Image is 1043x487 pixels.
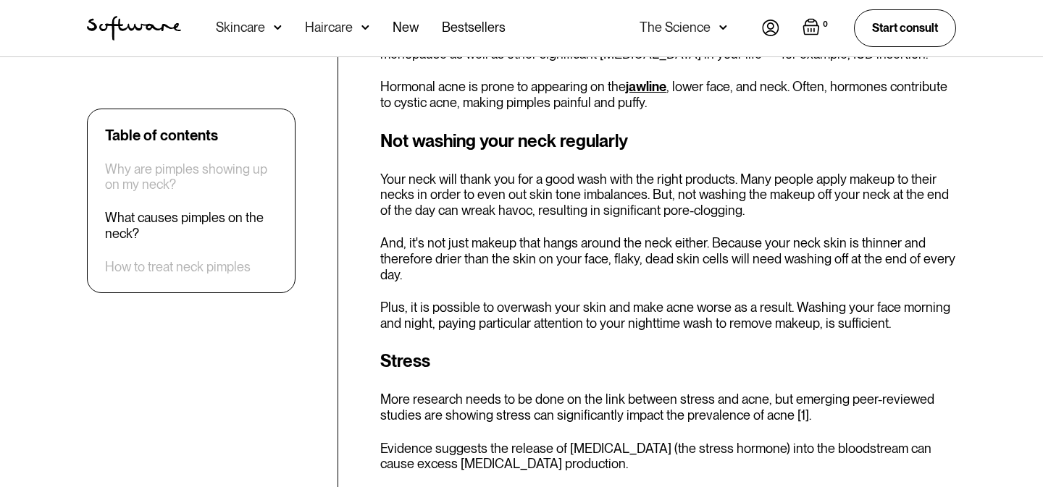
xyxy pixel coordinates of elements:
[820,18,831,31] div: 0
[380,128,956,154] h3: Not washing your neck regularly
[380,235,956,282] p: And, it's not just makeup that hangs around the neck either. Because your neck skin is thinner an...
[105,259,251,275] a: How to treat neck pimples
[380,348,956,374] h3: Stress
[803,18,831,38] a: Open empty cart
[305,20,353,35] div: Haircare
[87,16,181,41] img: Software Logo
[854,9,956,46] a: Start consult
[105,211,277,242] a: What causes pimples on the neck?
[380,171,956,219] p: Your neck will thank you for a good wash with the right products. Many people apply makeup to the...
[216,20,265,35] div: Skincare
[274,20,282,35] img: arrow down
[640,20,711,35] div: The Science
[380,300,956,331] p: Plus, it is possible to overwash your skin and make acne worse as a result. Washing your face mor...
[361,20,369,35] img: arrow down
[380,391,956,423] p: More research needs to be done on the link between stress and acne, but emerging peer-reviewed st...
[105,127,218,144] div: Table of contents
[105,161,277,192] a: Why are pimples showing up on my neck?
[380,441,956,472] p: Evidence suggests the release of [MEDICAL_DATA] (the stress hormone) into the bloodstream can cau...
[380,79,956,110] p: Hormonal acne is prone to appearing on the , lower face, and neck. Often, hormones contribute to ...
[87,16,181,41] a: home
[719,20,727,35] img: arrow down
[626,79,666,94] a: jawline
